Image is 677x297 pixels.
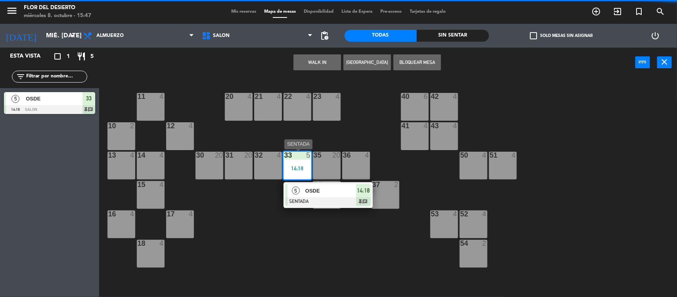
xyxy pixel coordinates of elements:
div: 4 [365,152,370,159]
span: 1 [67,52,70,61]
div: Todas [345,30,417,42]
span: Pre-acceso [376,10,406,14]
div: Esta vista [4,52,57,61]
div: 4 [159,240,164,247]
i: close [660,57,669,67]
div: 4 [306,93,311,100]
span: Disponibilidad [300,10,338,14]
i: search [656,7,665,16]
div: 4 [277,152,282,159]
div: 16 [108,210,109,218]
i: add_circle_outline [591,7,601,16]
span: Almuerzo [96,33,124,39]
i: restaurant [77,52,86,61]
span: Lista de Espera [338,10,376,14]
label: Solo mesas sin asignar [530,32,593,39]
div: 4 [512,152,516,159]
div: SENTADA [284,139,313,149]
div: 53 [431,210,432,218]
div: 36 [343,152,343,159]
span: 5 [90,52,94,61]
i: turned_in_not [634,7,644,16]
div: 4 [130,210,135,218]
span: SALON [213,33,230,39]
div: 20 [215,152,223,159]
div: 42 [431,93,432,100]
div: 4 [189,210,194,218]
div: 4 [453,210,458,218]
button: close [657,56,672,68]
div: 4 [159,152,164,159]
div: 37 [372,181,373,188]
span: Mapa de mesas [260,10,300,14]
div: 2 [394,181,399,188]
div: 4 [453,122,458,129]
i: crop_square [53,52,62,61]
div: 20 [332,152,340,159]
div: 4 [482,210,487,218]
span: OSDE [305,187,356,195]
div: 14:18 [284,166,311,171]
span: check_box_outline_blank [530,32,537,39]
button: Bloquear Mesa [393,54,441,70]
div: 4 [277,93,282,100]
i: menu [6,5,18,17]
div: 5 [306,152,311,159]
div: 2 [482,240,487,247]
span: pending_actions [320,31,330,40]
span: 5 [292,187,300,195]
i: arrow_drop_down [68,31,77,40]
i: filter_list [16,72,25,81]
i: power_settings_new [650,31,660,40]
div: 4 [247,93,252,100]
div: 6 [424,93,428,100]
div: 4 [482,152,487,159]
i: exit_to_app [613,7,622,16]
span: 5 [12,95,19,103]
div: 2 [130,122,135,129]
span: 33 [86,94,92,103]
div: 10 [108,122,109,129]
span: 14:18 [357,186,370,195]
div: 30 [196,152,197,159]
span: OSDE [26,94,82,103]
div: Sin sentar [417,30,489,42]
span: Tarjetas de regalo [406,10,450,14]
button: [GEOGRAPHIC_DATA] [343,54,391,70]
button: WALK IN [293,54,341,70]
div: 4 [336,181,340,188]
div: 4 [336,93,340,100]
div: 4 [189,122,194,129]
i: power_input [638,57,648,67]
div: 4 [424,122,428,129]
div: 43 [431,122,432,129]
button: menu [6,5,18,19]
input: Filtrar por nombre... [25,72,87,81]
div: 22 [284,93,285,100]
div: 4 [159,181,164,188]
div: 4 [453,93,458,100]
div: 33 [284,152,285,159]
div: 4 [130,152,135,159]
div: 13 [108,152,109,159]
div: 4 [159,93,164,100]
span: Mis reservas [227,10,260,14]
